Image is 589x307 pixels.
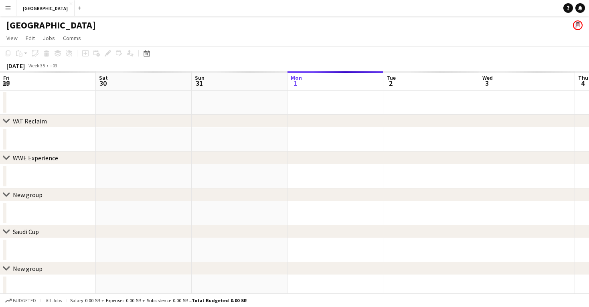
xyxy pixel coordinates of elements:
[192,297,247,303] span: Total Budgeted 0.00 SR
[43,34,55,42] span: Jobs
[22,33,38,43] a: Edit
[3,33,21,43] a: View
[482,74,493,81] span: Wed
[194,79,204,88] span: 31
[98,79,108,88] span: 30
[50,63,57,69] div: +03
[44,297,63,303] span: All jobs
[99,74,108,81] span: Sat
[63,34,81,42] span: Comms
[13,117,47,125] div: VAT Reclaim
[577,79,588,88] span: 4
[60,33,84,43] a: Comms
[13,191,43,199] div: New group
[291,74,302,81] span: Mon
[573,20,583,30] app-user-avatar: Assaf Alassaf
[2,79,10,88] span: 29
[195,74,204,81] span: Sun
[385,79,396,88] span: 2
[70,297,247,303] div: Salary 0.00 SR + Expenses 0.00 SR + Subsistence 0.00 SR =
[13,265,43,273] div: New group
[578,74,588,81] span: Thu
[289,79,302,88] span: 1
[13,298,36,303] span: Budgeted
[16,0,75,16] button: [GEOGRAPHIC_DATA]
[13,154,58,162] div: WWE Experience
[6,62,25,70] div: [DATE]
[387,74,396,81] span: Tue
[3,74,10,81] span: Fri
[4,296,37,305] button: Budgeted
[26,63,47,69] span: Week 35
[26,34,35,42] span: Edit
[6,19,96,31] h1: [GEOGRAPHIC_DATA]
[481,79,493,88] span: 3
[6,34,18,42] span: View
[40,33,58,43] a: Jobs
[13,228,39,236] div: Saudi Cup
